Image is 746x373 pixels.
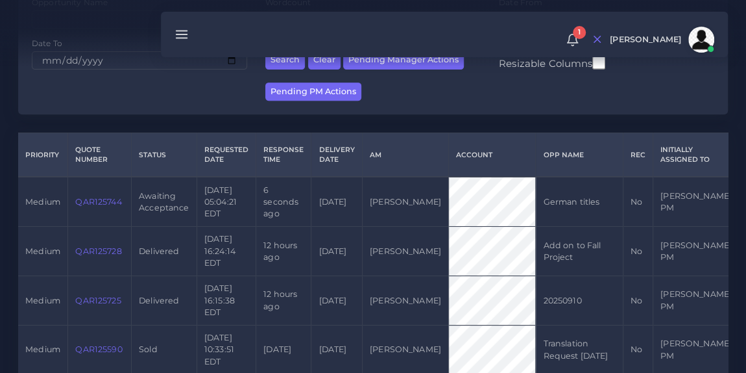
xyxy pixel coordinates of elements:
[623,177,653,226] td: No
[75,197,121,207] a: QAR125744
[448,133,535,177] th: Account
[362,276,448,326] td: [PERSON_NAME]
[68,133,132,177] th: Quote Number
[197,276,256,326] td: [DATE] 16:15:38 EDT
[536,276,623,326] td: 20250910
[131,177,197,226] td: Awaiting Acceptance
[311,276,362,326] td: [DATE]
[25,246,60,256] span: medium
[573,26,586,39] span: 1
[256,227,311,276] td: 12 hours ago
[197,227,256,276] td: [DATE] 16:24:14 EDT
[311,227,362,276] td: [DATE]
[623,276,653,326] td: No
[256,133,311,177] th: Response Time
[311,133,362,177] th: Delivery Date
[362,177,448,226] td: [PERSON_NAME]
[623,133,653,177] th: REC
[561,33,584,47] a: 1
[197,133,256,177] th: Requested Date
[536,133,623,177] th: Opp Name
[311,177,362,226] td: [DATE]
[688,27,714,53] img: avatar
[18,133,68,177] th: Priority
[362,227,448,276] td: [PERSON_NAME]
[653,227,739,276] td: [PERSON_NAME] PM
[75,246,121,256] a: QAR125728
[131,276,197,326] td: Delivered
[256,177,311,226] td: 6 seconds ago
[603,27,719,53] a: [PERSON_NAME]avatar
[75,344,122,354] a: QAR125590
[131,227,197,276] td: Delivered
[610,36,681,44] span: [PERSON_NAME]
[256,276,311,326] td: 12 hours ago
[25,197,60,207] span: medium
[536,227,623,276] td: Add on to Fall Project
[653,276,739,326] td: [PERSON_NAME] PM
[536,177,623,226] td: German titles
[653,177,739,226] td: [PERSON_NAME] PM
[25,344,60,354] span: medium
[197,177,256,226] td: [DATE] 05:04:21 EDT
[653,133,739,177] th: Initially Assigned to
[623,227,653,276] td: No
[265,83,361,101] button: Pending PM Actions
[25,296,60,305] span: medium
[131,133,197,177] th: Status
[362,133,448,177] th: AM
[75,296,121,305] a: QAR125725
